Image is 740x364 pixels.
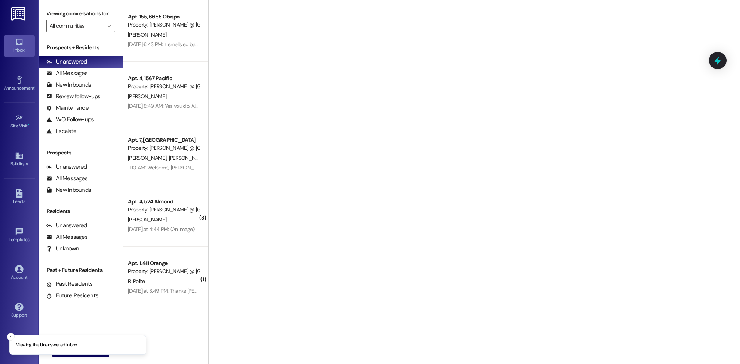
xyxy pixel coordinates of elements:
a: Inbox [4,35,35,56]
div: [DATE] 8:49 AM: Yes you do. Also I sent you a text about me getting a reminder of my rent payment... [128,102,536,109]
div: Past + Future Residents [39,266,123,274]
div: [DATE] 6:43 PM: It smells so bad I was able to smell it from my bedroom and knew it was the sink [128,41,343,48]
div: Unanswered [46,221,87,230]
div: Prospects + Residents [39,44,123,52]
span: [PERSON_NAME] [128,93,166,100]
p: Viewing the Unanswered inbox [16,342,77,349]
span: [PERSON_NAME] [128,216,166,223]
span: R. Polite [128,278,145,285]
i:  [107,23,111,29]
div: Apt. 4, 524 Almond [128,198,199,206]
div: Unanswered [46,58,87,66]
div: All Messages [46,69,87,77]
div: Residents [39,207,123,215]
div: Prospects [39,149,123,157]
div: Maintenance [46,104,89,112]
div: Property: [PERSON_NAME] @ [GEOGRAPHIC_DATA] (3284) [128,206,199,214]
span: [PERSON_NAME] [128,31,166,38]
div: Future Residents [46,292,98,300]
div: Apt. 7, [GEOGRAPHIC_DATA] [128,136,199,144]
span: [PERSON_NAME] [168,154,207,161]
a: Support [4,300,35,321]
div: All Messages [46,233,87,241]
span: • [34,84,35,90]
a: Site Visit • [4,111,35,132]
img: ResiDesk Logo [11,7,27,21]
button: Close toast [7,333,15,341]
a: Account [4,263,35,283]
div: Unknown [46,245,79,253]
div: Review follow-ups [46,92,100,101]
a: Leads [4,187,35,208]
div: Property: [PERSON_NAME] @ [GEOGRAPHIC_DATA] (3360) [128,267,199,275]
div: Unanswered [46,163,87,171]
div: Property: [PERSON_NAME] @ [GEOGRAPHIC_DATA] (3391) [128,144,199,152]
div: [DATE] at 4:44 PM: (An Image) [128,226,195,233]
span: [PERSON_NAME] [128,154,169,161]
a: Templates • [4,225,35,246]
div: New Inbounds [46,186,91,194]
div: Apt. 155, 6655 Obispo [128,13,199,21]
a: Buildings [4,149,35,170]
label: Viewing conversations for [46,8,115,20]
div: Property: [PERSON_NAME] @ [GEOGRAPHIC_DATA] (3297) [128,82,199,91]
div: New Inbounds [46,81,91,89]
div: Past Residents [46,280,93,288]
div: All Messages [46,174,87,183]
div: [DATE] at 3:49 PM: Thanks [PERSON_NAME] [128,287,226,294]
div: Apt. 1, 411 Orange [128,259,199,267]
div: WO Follow-ups [46,116,94,124]
div: Property: [PERSON_NAME] @ [GEOGRAPHIC_DATA] (3388) [128,21,199,29]
span: • [28,122,29,127]
input: All communities [50,20,103,32]
div: 11:10 AM: Welcome, [PERSON_NAME]. [128,164,210,171]
div: Apt. 4, 1567 Pacific [128,74,199,82]
span: • [30,236,31,241]
div: Escalate [46,127,76,135]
